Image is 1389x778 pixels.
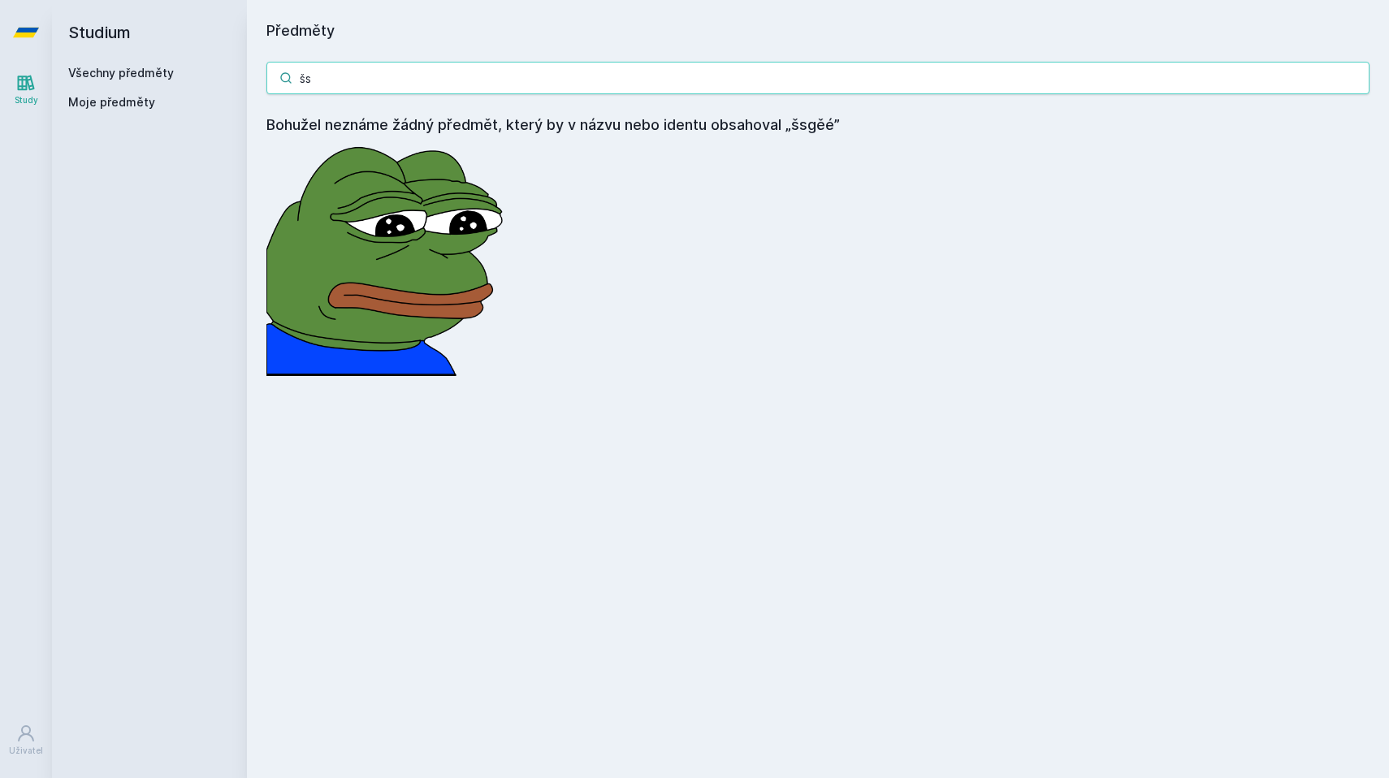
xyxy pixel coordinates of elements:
[266,19,1370,42] h1: Předměty
[3,715,49,765] a: Uživatel
[9,745,43,757] div: Uživatel
[266,62,1370,94] input: Název nebo ident předmětu…
[266,114,1370,136] h4: Bohužel neznáme žádný předmět, který by v názvu nebo identu obsahoval „šsgěé”
[266,136,510,376] img: error_picture.png
[15,94,38,106] div: Study
[3,65,49,115] a: Study
[68,94,155,110] span: Moje předměty
[68,66,174,80] a: Všechny předměty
